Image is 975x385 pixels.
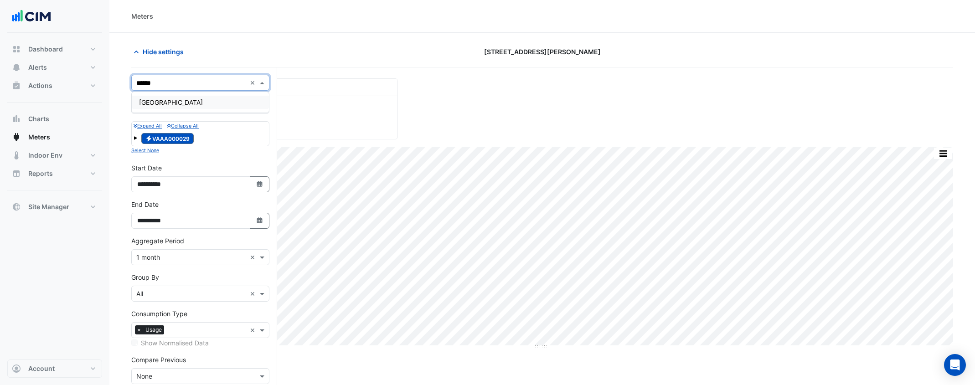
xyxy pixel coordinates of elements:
span: Actions [28,81,52,90]
button: Actions [7,77,102,95]
span: Indoor Env [28,151,62,160]
span: VAAA000029 [141,133,194,144]
div: Open Intercom Messenger [944,354,966,376]
label: End Date [131,200,159,209]
span: × [135,325,143,334]
button: Alerts [7,58,102,77]
span: Clear [250,289,258,298]
button: Reports [7,164,102,183]
app-icon: Dashboard [12,45,21,54]
button: Indoor Env [7,146,102,164]
span: Account [28,364,55,373]
span: [GEOGRAPHIC_DATA] [139,98,203,106]
span: Clear [250,325,258,335]
button: Dashboard [7,40,102,58]
span: [STREET_ADDRESS][PERSON_NAME] [484,47,601,56]
small: Select None [131,148,159,154]
fa-icon: Select Date [256,180,264,188]
span: Meters [28,133,50,142]
button: Account [7,359,102,378]
span: Clear [250,78,258,87]
label: Consumption Type [131,309,187,318]
fa-icon: Select Date [256,217,264,225]
div: Options List [132,92,269,113]
div: Selected meters/streams do not support normalisation [131,338,269,348]
app-icon: Reports [12,169,21,178]
button: Charts [7,110,102,128]
small: Expand All [134,123,162,129]
button: Site Manager [7,198,102,216]
span: Reports [28,169,53,178]
span: Site Manager [28,202,69,211]
span: Clear [250,252,258,262]
button: Expand All [134,122,162,130]
label: Compare Previous [131,355,186,364]
div: Meters [131,11,153,21]
button: Select None [131,146,159,154]
span: Alerts [28,63,47,72]
label: Start Date [131,163,162,173]
app-icon: Actions [12,81,21,90]
app-icon: Alerts [12,63,21,72]
label: Aggregate Period [131,236,184,246]
img: Company Logo [11,7,52,26]
button: Collapse All [167,122,199,130]
span: Usage [143,325,164,334]
span: Hide settings [143,47,184,56]
label: Show Normalised Data [141,338,209,348]
app-icon: Indoor Env [12,151,21,160]
button: More Options [934,148,952,159]
span: Charts [28,114,49,123]
app-icon: Site Manager [12,202,21,211]
label: Group By [131,272,159,282]
button: Hide settings [131,44,190,60]
app-icon: Charts [12,114,21,123]
small: Collapse All [167,123,199,129]
fa-icon: Electricity [145,135,152,142]
button: Meters [7,128,102,146]
span: Dashboard [28,45,63,54]
app-icon: Meters [12,133,21,142]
